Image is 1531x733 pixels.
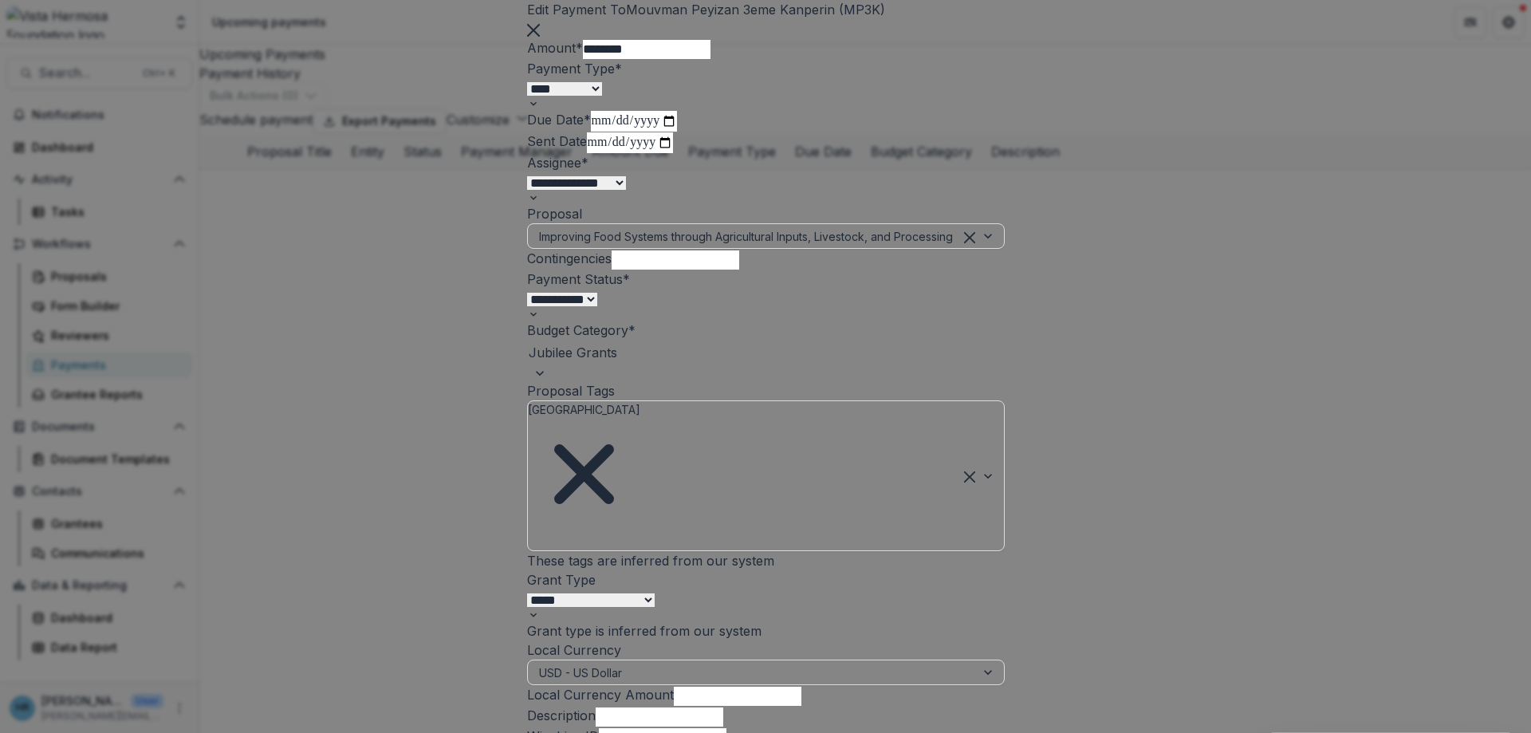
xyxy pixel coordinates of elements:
button: Close [527,19,540,38]
label: Proposal Tags [527,383,615,399]
label: Sent Date [527,133,587,149]
label: Local Currency Amount [527,687,674,703]
label: Contingencies [527,250,612,266]
div: These tags are inferred from our system [527,551,1005,570]
label: Assignee [527,155,588,171]
label: Payment Status [527,271,630,287]
div: Clear selected options [964,228,975,245]
label: Budget Category [527,322,636,338]
label: Description [527,707,596,723]
label: Due Date [527,112,591,128]
label: Proposal [527,206,582,222]
label: Amount [527,40,583,56]
label: Payment Type [527,61,622,77]
div: Grant type is inferred from our system [527,621,1005,640]
div: Remove Haiti [528,418,640,530]
span: [GEOGRAPHIC_DATA] [528,403,640,416]
label: Local Currency [527,642,621,658]
div: Clear selected options [964,467,975,484]
label: Grant Type [527,572,596,588]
